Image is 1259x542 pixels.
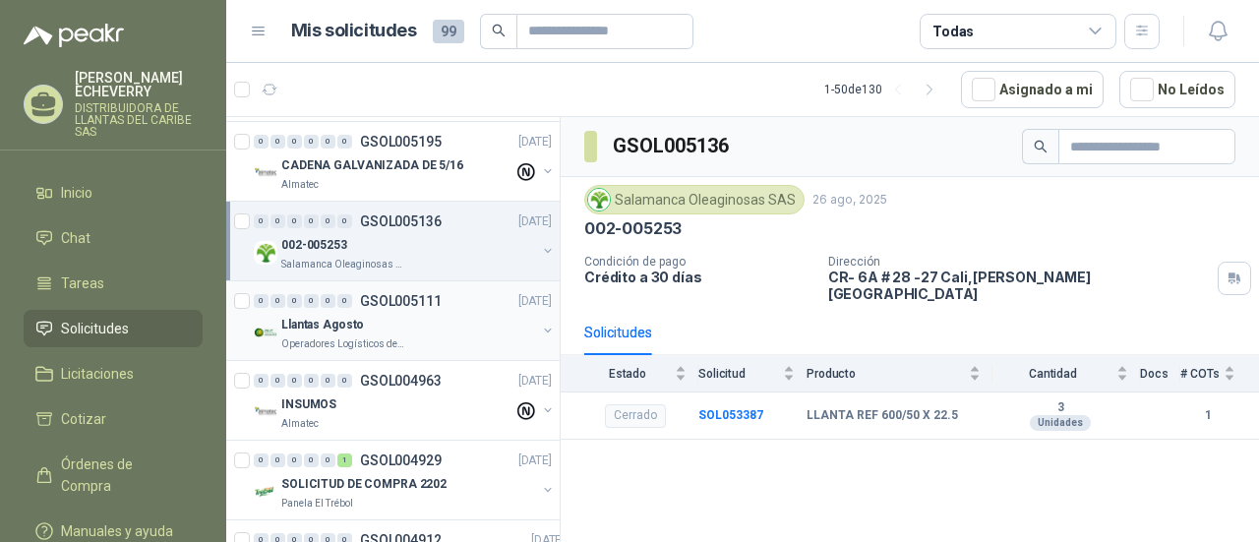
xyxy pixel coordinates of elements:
div: 0 [304,374,319,388]
span: Cotizar [61,408,106,430]
button: Asignado a mi [961,71,1104,108]
a: Chat [24,219,203,257]
span: Producto [807,367,965,381]
span: Manuales y ayuda [61,520,173,542]
p: [PERSON_NAME] ECHEVERRY [75,71,203,98]
div: 0 [304,135,319,149]
div: 0 [321,135,335,149]
p: CADENA GALVANIZADA DE 5/16 [281,156,463,175]
div: 0 [287,214,302,228]
p: DISTRIBUIDORA DE LLANTAS DEL CARIBE SAS [75,102,203,138]
div: 0 [321,453,335,467]
div: 0 [254,135,269,149]
div: 0 [254,374,269,388]
div: 0 [337,135,352,149]
span: Licitaciones [61,363,134,385]
div: 0 [337,294,352,308]
div: 0 [287,453,302,467]
div: 0 [304,294,319,308]
span: Estado [584,367,671,381]
b: 1 [1180,406,1235,425]
div: 1 [337,453,352,467]
img: Logo peakr [24,24,124,47]
p: Dirección [828,255,1210,269]
div: 0 [321,294,335,308]
p: [DATE] [518,133,552,151]
div: 0 [321,214,335,228]
img: Company Logo [588,189,610,211]
p: 002-005253 [584,218,682,239]
p: GSOL005136 [360,214,442,228]
div: Cerrado [605,404,666,428]
p: [DATE] [518,292,552,311]
a: 0 0 0 0 0 0 GSOL005136[DATE] Company Logo002-005253Salamanca Oleaginosas SAS [254,210,556,272]
a: SOL053387 [698,408,763,422]
a: Cotizar [24,400,203,438]
a: 0 0 0 0 0 0 GSOL005111[DATE] Company LogoLlantas AgostoOperadores Logísticos del Caribe [254,289,556,352]
p: CR- 6A # 28 -27 Cali , [PERSON_NAME][GEOGRAPHIC_DATA] [828,269,1210,302]
p: GSOL005111 [360,294,442,308]
a: 0 0 0 0 0 0 GSOL005195[DATE] Company LogoCADENA GALVANIZADA DE 5/16Almatec [254,130,556,193]
a: Inicio [24,174,203,211]
a: Licitaciones [24,355,203,392]
b: LLANTA REF 600/50 X 22.5 [807,408,958,424]
div: 0 [304,453,319,467]
span: search [1034,140,1048,153]
p: SOLICITUD DE COMPRA 2202 [281,475,447,494]
a: 0 0 0 0 0 0 GSOL004963[DATE] Company LogoINSUMOSAlmatec [254,369,556,432]
div: 0 [270,214,285,228]
p: [DATE] [518,372,552,391]
th: Docs [1140,355,1180,391]
div: 0 [270,135,285,149]
th: # COTs [1180,355,1259,391]
p: GSOL004929 [360,453,442,467]
div: 0 [270,294,285,308]
div: 0 [304,214,319,228]
div: 0 [270,374,285,388]
span: 99 [433,20,464,43]
h1: Mis solicitudes [291,17,417,45]
img: Company Logo [254,480,277,504]
p: Almatec [281,177,319,193]
p: GSOL004963 [360,374,442,388]
span: Tareas [61,272,104,294]
span: Chat [61,227,90,249]
div: 0 [337,214,352,228]
p: Operadores Logísticos del Caribe [281,336,405,352]
p: Salamanca Oleaginosas SAS [281,257,405,272]
img: Company Logo [254,400,277,424]
span: Cantidad [992,367,1112,381]
img: Company Logo [254,161,277,185]
a: Órdenes de Compra [24,446,203,505]
p: [DATE] [518,452,552,470]
a: 0 0 0 0 0 1 GSOL004929[DATE] Company LogoSOLICITUD DE COMPRA 2202Panela El Trébol [254,449,556,512]
div: 0 [337,374,352,388]
div: 0 [287,135,302,149]
div: Salamanca Oleaginosas SAS [584,185,805,214]
div: 0 [254,214,269,228]
span: # COTs [1180,367,1220,381]
p: Almatec [281,416,319,432]
div: 1 - 50 de 130 [824,74,945,105]
div: Unidades [1030,415,1091,431]
p: INSUMOS [281,395,336,414]
th: Producto [807,355,992,391]
img: Company Logo [254,241,277,265]
div: 0 [321,374,335,388]
span: Inicio [61,182,92,204]
p: 26 ago, 2025 [812,191,887,210]
button: No Leídos [1119,71,1235,108]
p: [DATE] [518,212,552,231]
th: Cantidad [992,355,1140,391]
th: Solicitud [698,355,807,391]
a: Solicitudes [24,310,203,347]
span: Órdenes de Compra [61,453,184,497]
a: Tareas [24,265,203,302]
img: Company Logo [254,321,277,344]
p: Panela El Trébol [281,496,353,512]
div: Solicitudes [584,322,652,343]
div: Todas [932,21,974,42]
h3: GSOL005136 [613,131,732,161]
span: search [492,24,506,37]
